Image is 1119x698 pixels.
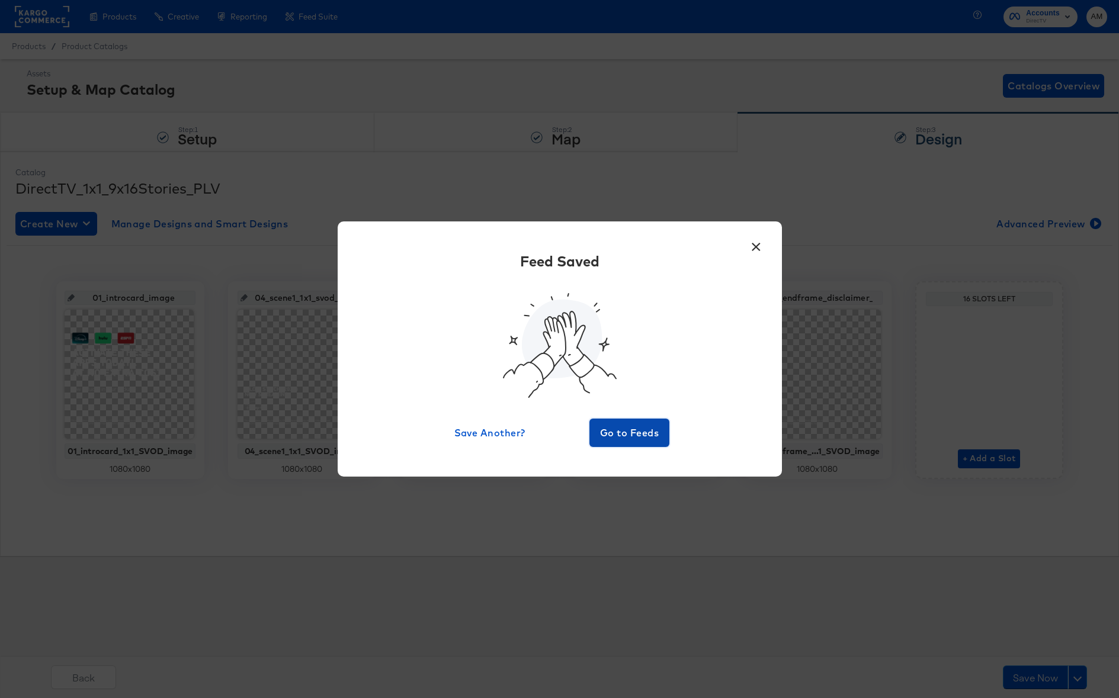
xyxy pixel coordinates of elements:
button: × [746,233,767,255]
div: Feed Saved [520,251,599,271]
span: Save Another? [454,424,525,441]
button: Save Another? [450,419,530,447]
button: Go to Feeds [589,419,670,447]
span: Go to Feeds [594,424,665,441]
